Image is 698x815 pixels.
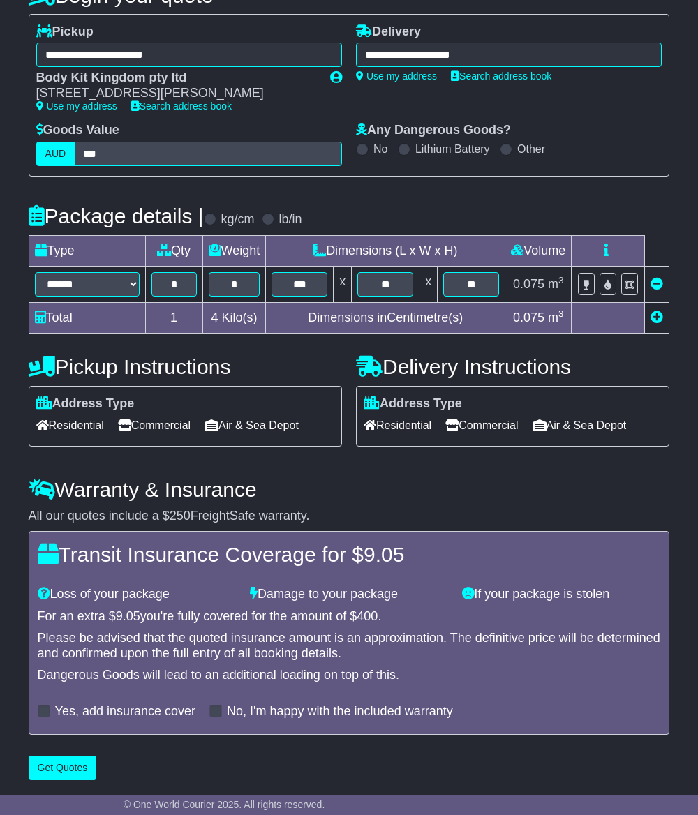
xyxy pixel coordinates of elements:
[29,355,342,378] h4: Pickup Instructions
[455,587,667,602] div: If your package is stolen
[29,756,97,780] button: Get Quotes
[279,212,302,227] label: lb/in
[356,70,437,82] a: Use my address
[419,266,438,302] td: x
[558,275,564,285] sup: 3
[205,414,299,436] span: Air & Sea Depot
[513,311,544,324] span: 0.075
[202,302,266,333] td: Kilo(s)
[38,609,661,625] div: For an extra $ you're fully covered for the amount of $ .
[124,799,325,810] span: © One World Courier 2025. All rights reserved.
[243,587,455,602] div: Damage to your package
[513,277,544,291] span: 0.075
[445,414,518,436] span: Commercial
[266,302,505,333] td: Dimensions in Centimetre(s)
[36,100,117,112] a: Use my address
[36,142,75,166] label: AUD
[55,704,195,719] label: Yes, add insurance cover
[36,396,135,412] label: Address Type
[29,235,145,266] td: Type
[533,414,627,436] span: Air & Sea Depot
[131,100,232,112] a: Search address book
[364,396,462,412] label: Address Type
[31,587,243,602] div: Loss of your package
[36,123,119,138] label: Goods Value
[548,311,564,324] span: m
[415,142,490,156] label: Lithium Battery
[170,509,191,523] span: 250
[364,543,404,566] span: 9.05
[373,142,387,156] label: No
[29,302,145,333] td: Total
[227,704,453,719] label: No, I'm happy with the included warranty
[451,70,551,82] a: Search address book
[38,631,661,661] div: Please be advised that the quoted insurance amount is an approximation. The definitive price will...
[356,24,421,40] label: Delivery
[364,414,431,436] span: Residential
[202,235,266,266] td: Weight
[356,355,669,378] h4: Delivery Instructions
[266,235,505,266] td: Dimensions (L x W x H)
[211,311,218,324] span: 4
[29,204,204,227] h4: Package details |
[36,414,104,436] span: Residential
[221,212,255,227] label: kg/cm
[36,86,316,101] div: [STREET_ADDRESS][PERSON_NAME]
[145,235,202,266] td: Qty
[558,308,564,319] sup: 3
[145,302,202,333] td: 1
[38,543,661,566] h4: Transit Insurance Coverage for $
[548,277,564,291] span: m
[651,277,663,291] a: Remove this item
[29,509,670,524] div: All our quotes include a $ FreightSafe warranty.
[36,24,94,40] label: Pickup
[517,142,545,156] label: Other
[505,235,572,266] td: Volume
[36,70,316,86] div: Body Kit Kingdom pty ltd
[356,123,511,138] label: Any Dangerous Goods?
[38,668,661,683] div: Dangerous Goods will lead to an additional loading on top of this.
[118,414,191,436] span: Commercial
[334,266,352,302] td: x
[116,609,140,623] span: 9.05
[29,478,670,501] h4: Warranty & Insurance
[651,311,663,324] a: Add new item
[357,609,378,623] span: 400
